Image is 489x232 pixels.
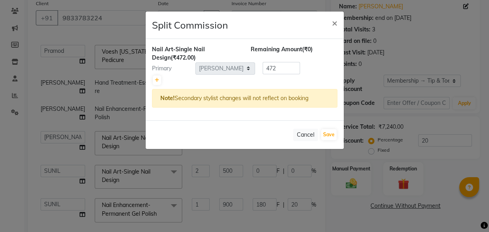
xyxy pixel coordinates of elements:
[325,12,344,34] button: Close
[146,64,195,73] div: Primary
[332,17,337,29] span: ×
[171,54,196,61] span: (₹472.00)
[251,46,302,53] span: Remaining Amount
[321,129,337,140] button: Save
[160,95,175,102] strong: Note!
[152,46,205,61] span: Nail Art-Single Nail Design
[152,18,228,32] h4: Split Commission
[152,89,337,108] div: Secondary stylist changes will not reflect on booking
[302,46,313,53] span: (₹0)
[293,129,318,141] button: Cancel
